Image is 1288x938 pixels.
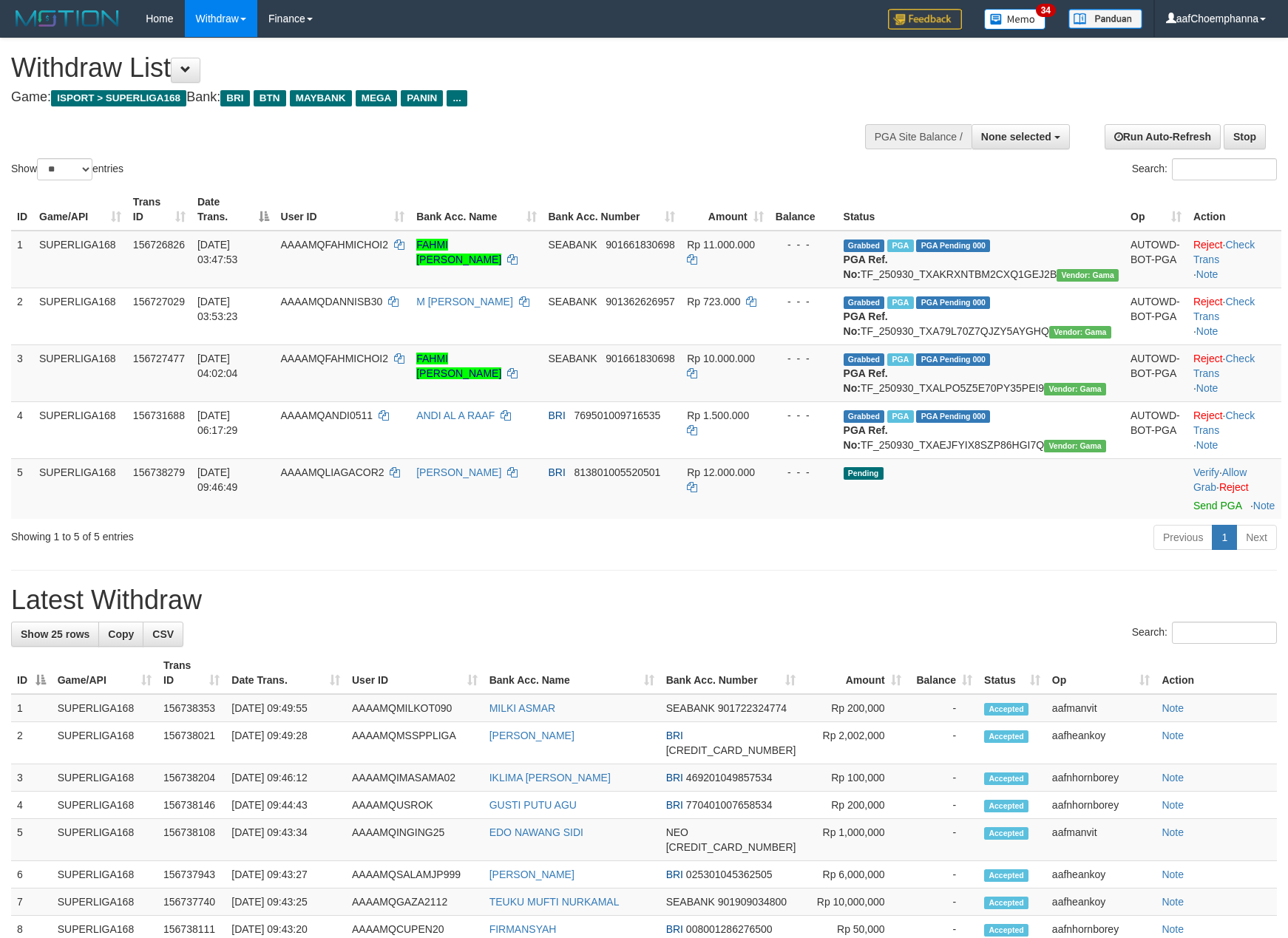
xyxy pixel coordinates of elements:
td: [DATE] 09:43:34 [226,819,346,861]
td: 156738108 [157,819,226,861]
td: Rp 10,000,000 [801,888,906,916]
span: Accepted [984,703,1028,716]
a: FAHMI [PERSON_NAME] [416,239,501,265]
a: [PERSON_NAME] [416,466,501,478]
th: Balance [770,188,838,231]
td: 156737943 [157,861,226,888]
div: - - - [776,351,832,366]
span: AAAAMQFAHMICHOI2 [281,239,388,251]
span: BRI [666,730,683,741]
label: Show entries [11,158,123,180]
span: Rp 1.500.000 [687,409,749,421]
span: Rp 12.000.000 [687,466,755,478]
span: 156731688 [133,409,185,421]
span: PANIN [401,90,443,106]
img: panduan.png [1068,9,1142,29]
span: Copy 770401007658534 to clipboard [686,799,773,811]
a: Check Trans [1193,353,1255,379]
td: aafheankoy [1046,888,1156,916]
td: TF_250930_TXALPO5Z5E70PY35PEI9 [838,344,1125,401]
th: Trans ID: activate to sort column ascending [127,188,191,231]
td: - [907,792,978,819]
span: Copy 181201001308506 to clipboard [666,744,796,756]
span: Copy 813801005520501 to clipboard [574,466,661,478]
span: PGA Pending [916,239,990,252]
span: Vendor URL: https://trx31.1velocity.biz [1049,326,1111,339]
span: BRI [549,466,566,478]
span: SEABANK [666,896,715,908]
span: Copy [108,628,134,640]
th: Bank Acc. Name: activate to sort column ascending [484,652,660,694]
td: · · [1187,231,1281,288]
td: [DATE] 09:49:55 [226,694,346,722]
td: Rp 6,000,000 [801,861,906,888]
a: 1 [1212,525,1237,550]
input: Search: [1172,622,1277,644]
a: Reject [1193,296,1223,307]
th: Amount: activate to sort column ascending [681,188,770,231]
span: AAAAMQFAHMICHOI2 [281,353,388,364]
span: Grabbed [844,239,885,252]
a: Note [1162,826,1184,838]
a: Note [1162,896,1184,908]
span: 156727029 [133,296,185,307]
td: - [907,694,978,722]
span: Copy 025301045362505 to clipboard [686,869,773,880]
a: Note [1162,799,1184,811]
span: Grabbed [844,410,885,423]
span: Rp 10.000.000 [687,353,755,364]
td: 156738021 [157,722,226,764]
span: AAAAMQDANNISB30 [281,296,383,307]
span: Marked by aafromsomean [887,410,913,423]
td: aafheankoy [1046,861,1156,888]
span: SEABANK [549,353,597,364]
span: AAAAMQLIAGACOR2 [281,466,384,478]
a: Allow Grab [1193,466,1247,493]
b: PGA Ref. No: [844,424,888,451]
div: - - - [776,408,832,423]
td: AUTOWD-BOT-PGA [1125,344,1187,401]
td: [DATE] 09:43:25 [226,888,346,916]
td: aafmanvit [1046,694,1156,722]
th: Balance: activate to sort column ascending [907,652,978,694]
td: 3 [11,764,52,792]
a: Reject [1193,353,1223,364]
a: TEUKU MUFTI NURKAMAL [489,896,620,908]
select: Showentries [37,158,92,180]
a: Note [1162,730,1184,741]
a: ANDI AL A RAAF [416,409,495,421]
td: SUPERLIGA168 [52,764,157,792]
span: None selected [981,131,1051,143]
td: AAAAMQIMASAMA02 [346,764,484,792]
td: - [907,764,978,792]
span: Vendor URL: https://trx31.1velocity.biz [1057,269,1119,282]
a: M [PERSON_NAME] [416,296,513,307]
a: Show 25 rows [11,622,99,647]
td: 1 [11,231,33,288]
span: Marked by aafandaneth [887,296,913,309]
a: Note [1196,382,1218,394]
th: Status: activate to sort column ascending [978,652,1046,694]
div: PGA Site Balance / [865,124,972,149]
a: Check Trans [1193,409,1255,436]
b: PGA Ref. No: [844,310,888,337]
a: Note [1162,869,1184,880]
td: 2 [11,722,52,764]
th: Status [838,188,1125,231]
td: TF_250930_TXAEJFYIX8SZP86HGI7Q [838,401,1125,458]
td: Rp 1,000,000 [801,819,906,861]
button: None selected [972,124,1070,149]
span: Accepted [984,772,1028,785]
td: SUPERLIGA168 [52,861,157,888]
td: 156737740 [157,888,226,916]
span: 156727477 [133,353,185,364]
span: MEGA [356,90,398,106]
span: SEABANK [666,702,715,714]
img: MOTION_logo.png [11,7,123,30]
td: 5 [11,819,52,861]
span: PGA Pending [916,296,990,309]
span: NEO [666,826,688,838]
td: AUTOWD-BOT-PGA [1125,231,1187,288]
span: AAAAMQANDI0511 [281,409,373,421]
td: [DATE] 09:46:12 [226,764,346,792]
